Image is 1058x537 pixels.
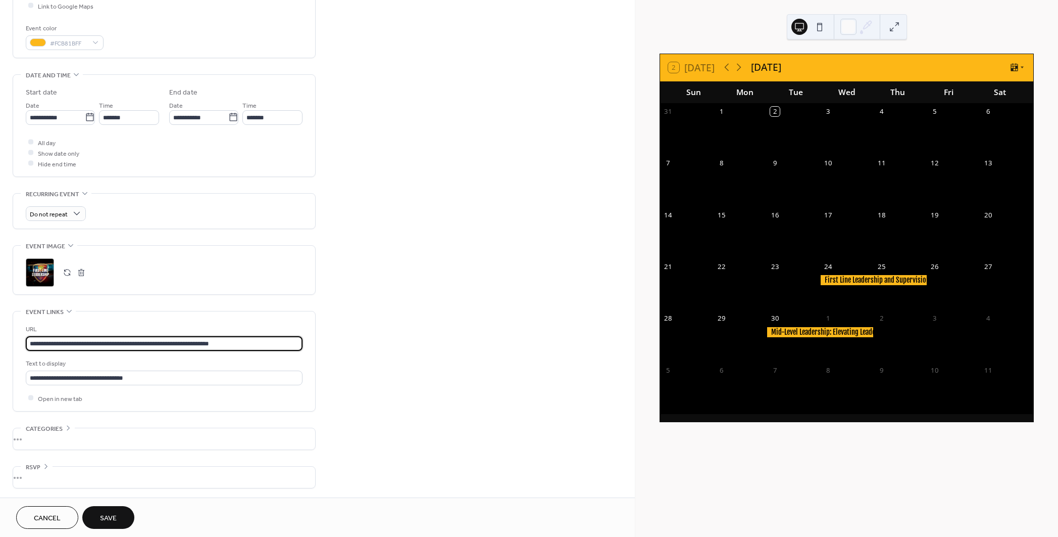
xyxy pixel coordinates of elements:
[50,38,87,49] span: #FCB81BFF
[664,314,673,323] div: 28
[26,70,71,81] span: Date and time
[16,506,78,529] button: Cancel
[26,307,64,318] span: Event links
[770,262,779,272] div: 23
[668,81,719,103] div: Sun
[717,366,726,375] div: 6
[770,210,779,219] div: 16
[821,81,872,103] div: Wed
[30,208,68,220] span: Do not repeat
[26,241,65,252] span: Event image
[664,107,673,116] div: 31
[719,81,770,103] div: Mon
[717,314,726,323] div: 29
[26,462,40,473] span: RSVP
[717,159,726,168] div: 8
[824,210,833,219] div: 17
[984,314,993,323] div: 4
[13,467,315,488] div: •••
[26,87,57,98] div: Start date
[717,107,726,116] div: 1
[923,81,974,103] div: Fri
[26,23,102,34] div: Event color
[824,366,833,375] div: 8
[38,393,82,404] span: Open in new tab
[824,314,833,323] div: 1
[930,314,939,323] div: 3
[984,262,993,272] div: 27
[13,428,315,450] div: •••
[877,262,886,272] div: 25
[824,159,833,168] div: 10
[26,424,63,434] span: Categories
[100,513,117,524] span: Save
[930,159,939,168] div: 12
[770,81,821,103] div: Tue
[664,366,673,375] div: 5
[717,262,726,272] div: 22
[751,60,781,75] div: [DATE]
[26,359,300,369] div: Text to display
[664,210,673,219] div: 14
[974,81,1025,103] div: Sat
[26,189,79,200] span: Recurring event
[770,314,779,323] div: 30
[38,148,79,159] span: Show date only
[930,366,939,375] div: 10
[877,107,886,116] div: 4
[664,159,673,168] div: 7
[169,87,197,98] div: End date
[877,366,886,375] div: 9
[872,81,923,103] div: Thu
[930,262,939,272] div: 26
[82,506,134,529] button: Save
[717,210,726,219] div: 15
[26,100,39,111] span: Date
[770,107,779,116] div: 2
[38,1,93,12] span: Link to Google Maps
[877,210,886,219] div: 18
[770,159,779,168] div: 9
[99,100,113,111] span: Time
[242,100,257,111] span: Time
[38,138,56,148] span: All day
[767,327,873,337] div: Mid-Level Leadership: Elevating Leadership - Lexington, SC
[26,258,54,287] div: ;
[824,262,833,272] div: 24
[820,275,927,285] div: First Line Leadership and Supervision - Lexington, SC
[930,210,939,219] div: 19
[34,513,61,524] span: Cancel
[824,107,833,116] div: 3
[877,314,886,323] div: 2
[26,324,300,335] div: URL
[984,107,993,116] div: 6
[664,262,673,272] div: 21
[984,210,993,219] div: 20
[984,366,993,375] div: 11
[984,159,993,168] div: 13
[38,159,76,169] span: Hide end time
[770,366,779,375] div: 7
[877,159,886,168] div: 11
[930,107,939,116] div: 5
[169,100,183,111] span: Date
